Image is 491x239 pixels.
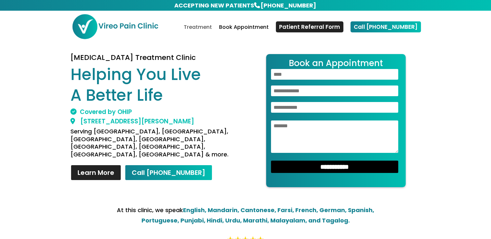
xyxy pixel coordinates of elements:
[260,1,317,10] a: [PHONE_NUMBER]
[70,54,240,64] h3: [MEDICAL_DATA] Treatment Clinic
[350,21,421,32] a: Call [PHONE_NUMBER]
[141,206,374,224] strong: English, Mandarin, Cantonese, Farsi, French, German, Spanish, Portuguese, Punjabi, Hindi, Urdu, M...
[70,128,240,161] h4: Serving [GEOGRAPHIC_DATA], [GEOGRAPHIC_DATA], [GEOGRAPHIC_DATA], [GEOGRAPHIC_DATA], [GEOGRAPHIC_D...
[70,64,240,109] h1: Helping You Live A Better Life
[219,25,269,40] a: Book Appointment
[184,25,212,40] a: Treatment
[116,205,375,226] p: At this clinic, we speak
[72,14,159,40] img: Vireo Pain Clinic
[70,165,121,181] a: Learn More
[70,117,194,126] a: [STREET_ADDRESS][PERSON_NAME]
[266,54,406,187] form: Contact form
[70,109,240,118] h2: Covered by OHIP
[271,59,401,69] h2: Book an Appointment
[276,21,343,32] a: Patient Referral Form
[125,165,213,181] a: Call [PHONE_NUMBER]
